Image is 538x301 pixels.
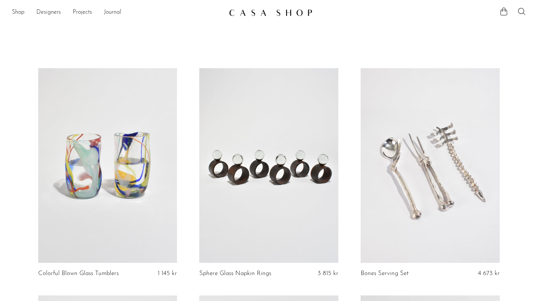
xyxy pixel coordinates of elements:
a: Colorful Blown Glass Tumblers [38,270,119,277]
span: 1 145 kr [158,270,177,277]
span: 3 815 kr [318,270,338,277]
a: Shop [12,8,24,17]
a: Projects [73,8,92,17]
nav: Desktop navigation [12,6,223,19]
ul: NEW HEADER MENU [12,6,223,19]
a: Journal [104,8,121,17]
a: Bones Serving Set [361,270,409,277]
a: Designers [36,8,61,17]
span: 4 673 kr [478,270,500,277]
a: Sphere Glass Napkin Rings [199,270,271,277]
